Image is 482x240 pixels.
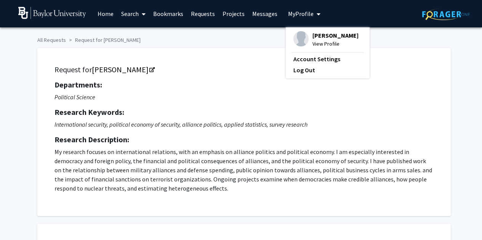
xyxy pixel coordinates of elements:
[54,135,129,144] strong: Research Description:
[18,7,86,19] img: Baylor University Logo
[92,65,154,74] a: Opens in a new tab
[422,8,470,20] img: ForagerOne Logo
[94,0,117,27] a: Home
[248,0,281,27] a: Messages
[293,54,362,64] a: Account Settings
[312,31,359,40] span: [PERSON_NAME]
[312,40,359,48] span: View Profile
[6,206,32,234] iframe: Chat
[66,36,141,44] li: Request for [PERSON_NAME]
[54,80,102,89] strong: Departments:
[293,31,359,48] div: Profile Picture[PERSON_NAME]View Profile
[219,0,248,27] a: Projects
[54,93,95,101] i: Political Science
[288,10,314,17] span: My Profile
[187,0,219,27] a: Requests
[117,0,149,27] a: Search
[54,107,124,117] strong: Research Keywords:
[37,37,66,43] a: All Requests
[54,147,434,193] p: My research focuses on international relations, with an emphasis on alliance politics and politic...
[293,31,309,46] img: Profile Picture
[54,65,434,74] h5: Request for
[293,65,362,75] a: Log Out
[54,121,307,128] i: International security, political economy of security, alliance politics, applied statistics, sur...
[37,33,445,44] ol: breadcrumb
[149,0,187,27] a: Bookmarks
